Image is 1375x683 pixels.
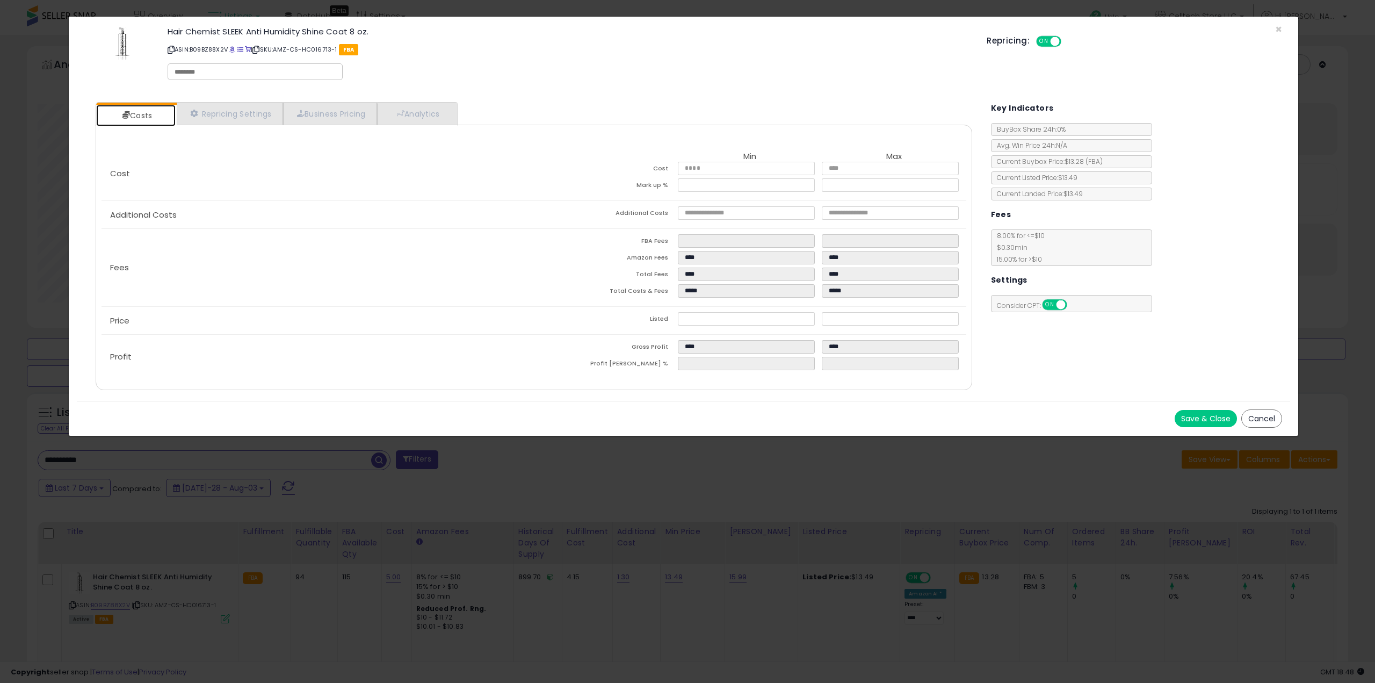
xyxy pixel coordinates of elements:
[992,125,1066,134] span: BuyBox Share 24h: 0%
[102,353,534,361] p: Profit
[534,268,678,284] td: Total Fees
[992,189,1083,198] span: Current Landed Price: $13.49
[1241,409,1282,428] button: Cancel
[96,105,176,126] a: Costs
[534,357,678,373] td: Profit [PERSON_NAME] %
[991,102,1054,115] h5: Key Indicators
[992,173,1077,182] span: Current Listed Price: $13.49
[534,178,678,195] td: Mark up %
[1175,410,1237,427] button: Save & Close
[102,211,534,219] p: Additional Costs
[992,157,1103,166] span: Current Buybox Price:
[991,208,1011,221] h5: Fees
[992,301,1081,310] span: Consider CPT:
[987,37,1030,45] h5: Repricing:
[1037,37,1051,46] span: ON
[102,263,534,272] p: Fees
[822,152,966,162] th: Max
[992,231,1045,264] span: 8.00 % for <= $10
[245,45,251,54] a: Your listing only
[1065,300,1082,310] span: OFF
[102,169,534,178] p: Cost
[377,103,457,125] a: Analytics
[534,251,678,268] td: Amazon Fees
[1275,21,1282,37] span: ×
[339,44,359,55] span: FBA
[1085,157,1103,166] span: ( FBA )
[992,255,1042,264] span: 15.00 % for > $10
[1043,300,1056,310] span: ON
[534,284,678,301] td: Total Costs & Fees
[534,162,678,178] td: Cost
[992,141,1067,150] span: Avg. Win Price 24h: N/A
[106,27,139,60] img: 31o6RCtEbqL._SL60_.jpg
[678,152,822,162] th: Min
[534,206,678,223] td: Additional Costs
[102,317,534,325] p: Price
[168,41,971,58] p: ASIN: B09BZ88X2V | SKU: AMZ-CS-HC016713-1
[229,45,235,54] a: BuyBox page
[534,312,678,329] td: Listed
[991,274,1027,287] h5: Settings
[534,234,678,251] td: FBA Fees
[1060,37,1077,46] span: OFF
[177,103,283,125] a: Repricing Settings
[1065,157,1103,166] span: $13.28
[237,45,243,54] a: All offer listings
[534,340,678,357] td: Gross Profit
[168,27,971,35] h3: Hair Chemist SLEEK Anti Humidity Shine Coat 8 oz.
[992,243,1027,252] span: $0.30 min
[283,103,377,125] a: Business Pricing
